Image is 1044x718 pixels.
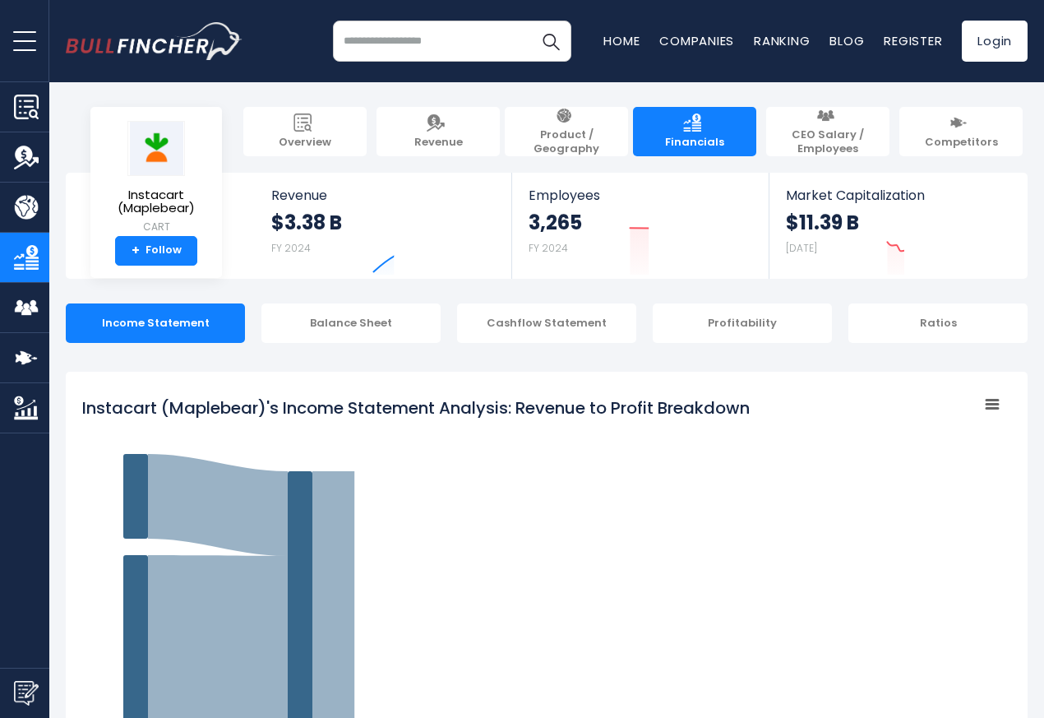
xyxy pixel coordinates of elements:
a: Companies [659,32,734,49]
span: Instacart (Maplebear) [104,188,209,215]
span: Revenue [414,136,463,150]
img: bullfincher logo [66,22,243,60]
small: FY 2024 [271,241,311,255]
a: Revenue $3.38 B FY 2024 [255,173,512,279]
a: Revenue [376,107,500,156]
span: Competitors [925,136,998,150]
strong: + [132,243,140,258]
a: Financials [633,107,756,156]
a: Ranking [754,32,810,49]
div: Cashflow Statement [457,303,636,343]
tspan: Instacart (Maplebear)'s Income Statement Analysis: Revenue to Profit Breakdown [82,396,750,419]
a: Go to homepage [66,22,243,60]
a: Market Capitalization $11.39 B [DATE] [769,173,1026,279]
div: Income Statement [66,303,245,343]
a: +Follow [115,236,197,266]
a: Login [962,21,1028,62]
small: [DATE] [786,241,817,255]
a: Instacart (Maplebear) CART [103,120,210,236]
strong: 3,265 [529,210,582,235]
a: Competitors [899,107,1023,156]
small: FY 2024 [529,241,568,255]
a: Blog [829,32,864,49]
span: Financials [665,136,724,150]
span: Overview [279,136,331,150]
span: Market Capitalization [786,188,1009,203]
span: CEO Salary / Employees [774,128,881,156]
a: Home [603,32,640,49]
a: CEO Salary / Employees [766,107,889,156]
div: Balance Sheet [261,303,441,343]
div: Ratios [848,303,1028,343]
a: Product / Geography [505,107,628,156]
a: Overview [243,107,367,156]
button: Search [530,21,571,62]
strong: $3.38 B [271,210,342,235]
span: Product / Geography [513,128,620,156]
span: Revenue [271,188,496,203]
strong: $11.39 B [786,210,859,235]
div: Profitability [653,303,832,343]
a: Employees 3,265 FY 2024 [512,173,768,279]
small: CART [104,220,209,234]
a: Register [884,32,942,49]
span: Employees [529,188,751,203]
